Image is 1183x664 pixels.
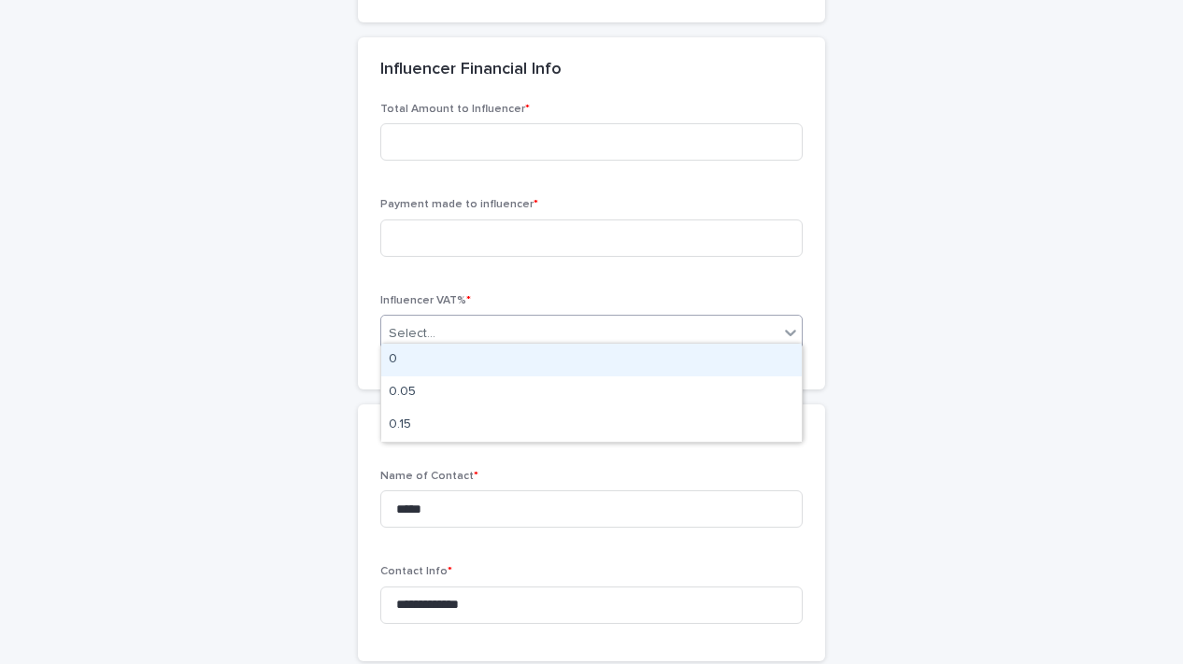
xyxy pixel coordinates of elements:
div: Select... [389,324,435,344]
div: 0.15 [381,409,802,442]
h2: Influencer Financial Info [380,60,562,80]
span: Total Amount to Influencer [380,104,530,115]
span: Name of Contact [380,471,478,482]
div: 0 [381,344,802,376]
span: Payment made to influencer [380,199,538,210]
span: Contact Info [380,566,452,577]
span: Influencer VAT% [380,295,471,306]
div: 0.05 [381,376,802,409]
